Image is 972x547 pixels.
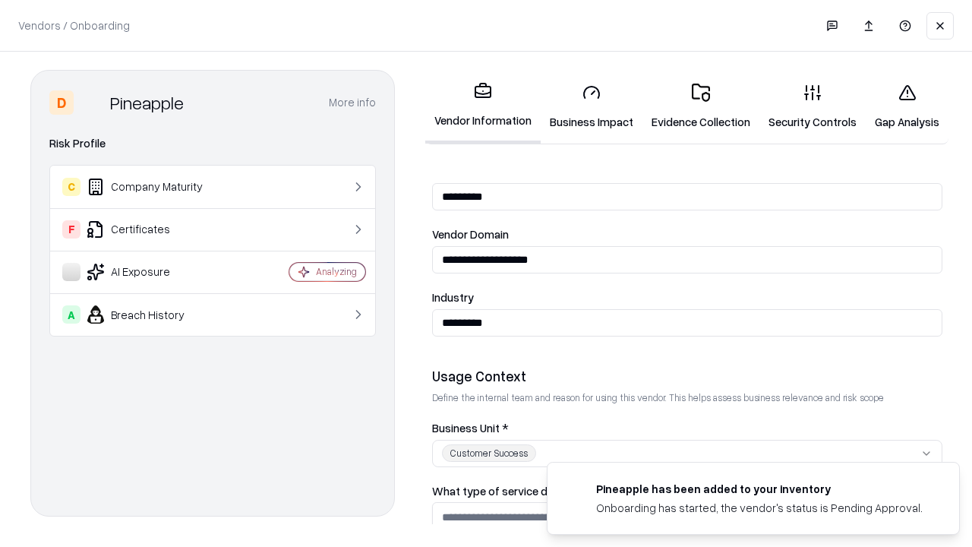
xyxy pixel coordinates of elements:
a: Evidence Collection [642,71,759,142]
div: Company Maturity [62,178,244,196]
div: F [62,220,80,239]
div: Pineapple has been added to your inventory [596,481,923,497]
div: Risk Profile [49,134,376,153]
img: Pineapple [80,90,104,115]
a: Gap Analysis [866,71,948,142]
p: Vendors / Onboarding [18,17,130,33]
a: Business Impact [541,71,642,142]
a: Vendor Information [425,70,541,144]
div: Usage Context [432,367,942,385]
p: Define the internal team and reason for using this vendor. This helps assess business relevance a... [432,391,942,404]
a: Security Controls [759,71,866,142]
div: Breach History [62,305,244,324]
label: What type of service does the vendor provide? * [432,485,942,497]
button: More info [329,89,376,116]
div: Customer Success [442,444,536,462]
div: Analyzing [316,265,357,278]
label: Industry [432,292,942,303]
div: Certificates [62,220,244,239]
div: C [62,178,80,196]
div: D [49,90,74,115]
img: pineappleenergy.com [566,481,584,499]
label: Vendor Domain [432,229,942,240]
div: Onboarding has started, the vendor's status is Pending Approval. [596,500,923,516]
button: Customer Success [432,440,942,467]
div: AI Exposure [62,263,244,281]
label: Business Unit * [432,422,942,434]
div: Pineapple [110,90,184,115]
div: A [62,305,80,324]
